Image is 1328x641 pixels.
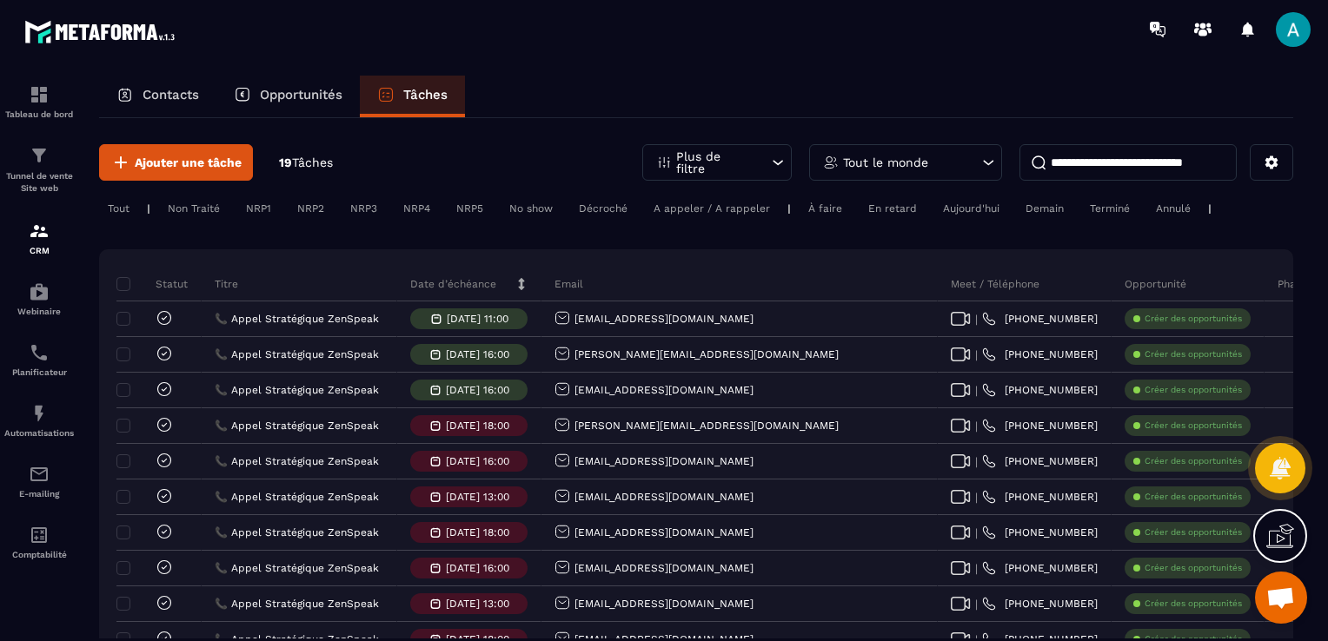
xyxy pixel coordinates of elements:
p: Créer des opportunités [1145,491,1242,503]
p: Titre [215,277,238,291]
a: [PHONE_NUMBER] [982,312,1098,326]
p: | [1208,202,1212,215]
span: Ajouter une tâche [135,154,242,171]
p: Phase [1278,277,1307,291]
p: Automatisations [4,428,74,438]
p: 📞 Appel Stratégique ZenSpeak [215,491,379,503]
img: automations [29,403,50,424]
div: Terminé [1081,198,1139,219]
a: Contacts [99,76,216,117]
p: Meet / Téléphone [951,277,1039,291]
div: NRP3 [342,198,386,219]
div: Aujourd'hui [934,198,1008,219]
p: Contacts [143,87,199,102]
p: Statut [121,277,188,291]
a: automationsautomationsAutomatisations [4,390,74,451]
p: [DATE] 18:00 [446,420,509,432]
span: | [975,562,978,575]
a: formationformationCRM [4,208,74,268]
div: NRP2 [289,198,333,219]
span: Tâches [292,155,333,169]
a: [PHONE_NUMBER] [982,490,1098,504]
p: [DATE] 16:00 [446,562,509,574]
img: scheduler [29,342,50,363]
p: [DATE] 16:00 [446,384,509,396]
img: accountant [29,525,50,545]
p: 📞 Appel Stratégique ZenSpeak [215,598,379,610]
div: Demain [1017,198,1072,219]
p: Plus de filtre [676,150,753,175]
img: formation [29,84,50,105]
p: 📞 Appel Stratégique ZenSpeak [215,313,379,325]
img: formation [29,145,50,166]
a: [PHONE_NUMBER] [982,419,1098,433]
p: 📞 Appel Stratégique ZenSpeak [215,562,379,574]
p: [DATE] 16:00 [446,348,509,360]
a: schedulerschedulerPlanificateur [4,329,74,390]
p: Opportunités [260,87,342,102]
p: Créer des opportunités [1145,526,1242,539]
a: [PHONE_NUMBER] [982,561,1098,575]
a: accountantaccountantComptabilité [4,512,74,572]
p: Tâches [403,87,448,102]
p: Créer des opportunités [1145,313,1242,325]
p: Créer des opportunités [1145,348,1242,360]
span: | [975,313,978,326]
span: | [975,491,978,504]
p: 📞 Appel Stratégique ZenSpeak [215,348,379,360]
div: À faire [800,198,851,219]
p: [DATE] 13:00 [446,598,509,610]
p: 📞 Appel Stratégique ZenSpeak [215,420,379,432]
a: formationformationTableau de bord [4,71,74,132]
a: [PHONE_NUMBER] [982,383,1098,397]
p: Tableau de bord [4,109,74,119]
p: Créer des opportunités [1145,598,1242,610]
p: | [787,202,791,215]
span: | [975,455,978,468]
p: 📞 Appel Stratégique ZenSpeak [215,384,379,396]
a: Tâches [360,76,465,117]
p: Créer des opportunités [1145,384,1242,396]
p: [DATE] 11:00 [447,313,508,325]
div: Décroché [570,198,636,219]
p: Créer des opportunités [1145,420,1242,432]
a: formationformationTunnel de vente Site web [4,132,74,208]
p: Webinaire [4,307,74,316]
a: emailemailE-mailing [4,451,74,512]
div: En retard [860,198,926,219]
p: [DATE] 18:00 [446,526,509,539]
p: Opportunité [1125,277,1186,291]
img: email [29,464,50,485]
p: Comptabilité [4,550,74,559]
a: [PHONE_NUMBER] [982,347,1098,361]
p: Date d’échéance [410,277,496,291]
p: | [147,202,150,215]
p: [DATE] 13:00 [446,491,509,503]
p: E-mailing [4,489,74,499]
div: NRP5 [448,198,492,219]
div: Tout [99,198,138,219]
span: | [975,420,978,433]
img: formation [29,221,50,241]
div: Annulé [1147,198,1199,219]
img: logo [24,16,181,48]
img: automations [29,281,50,302]
p: Email [554,277,583,291]
div: Ouvrir le chat [1255,572,1307,624]
a: automationsautomationsWebinaire [4,268,74,329]
p: CRM [4,246,74,255]
p: 📞 Appel Stratégique ZenSpeak [215,455,379,467]
p: Planificateur [4,367,74,377]
p: Créer des opportunités [1145,455,1242,467]
span: | [975,526,978,539]
a: Opportunités [216,76,360,117]
button: Ajouter une tâche [99,144,253,181]
span: | [975,384,978,397]
span: | [975,598,978,611]
div: No show [501,198,561,219]
div: NRP4 [395,198,439,219]
a: [PHONE_NUMBER] [982,597,1098,611]
p: Tout le monde [843,156,928,169]
p: 19 [279,155,333,171]
p: Tunnel de vente Site web [4,170,74,195]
